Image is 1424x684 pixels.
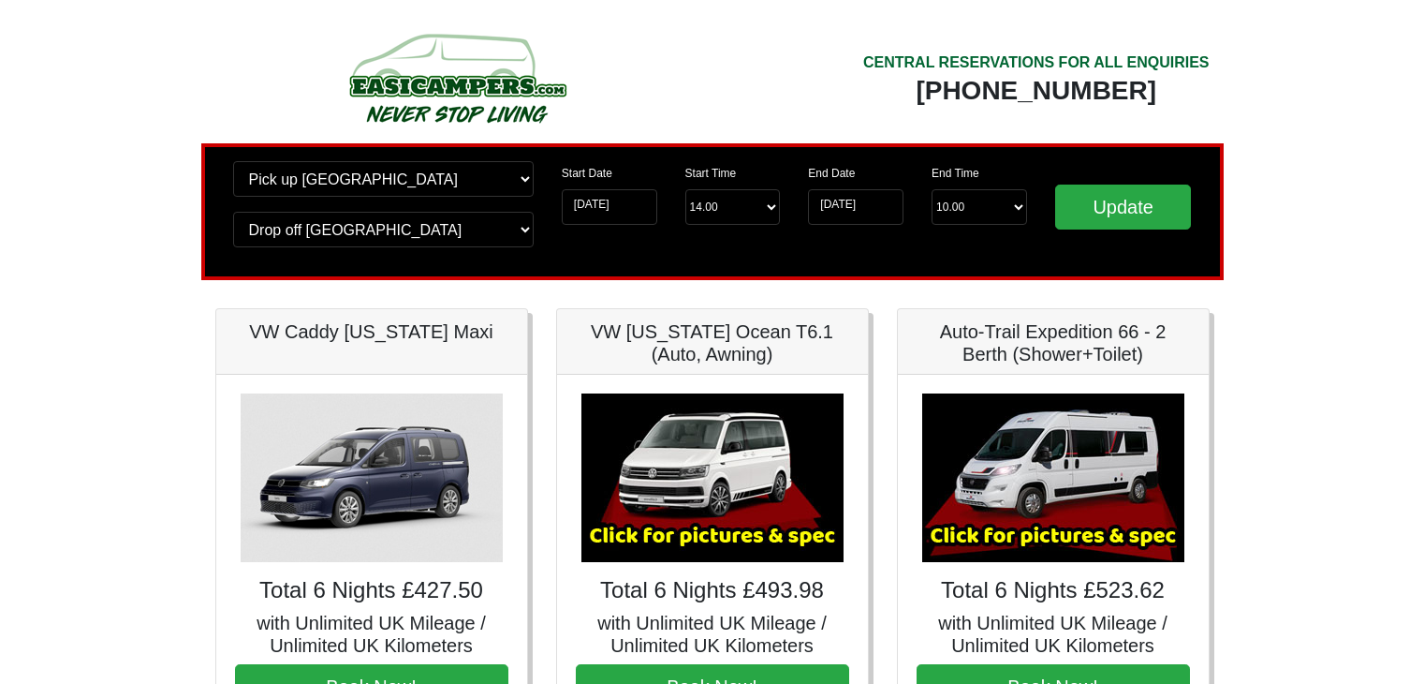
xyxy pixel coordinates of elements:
input: Start Date [562,189,657,225]
h5: with Unlimited UK Mileage / Unlimited UK Kilometers [235,612,508,657]
input: Return Date [808,189,903,225]
h5: with Unlimited UK Mileage / Unlimited UK Kilometers [576,612,849,657]
img: campers-checkout-logo.png [279,26,635,129]
h5: VW Caddy [US_STATE] Maxi [235,320,508,343]
img: VW California Ocean T6.1 (Auto, Awning) [581,394,844,562]
label: End Time [932,165,979,182]
h4: Total 6 Nights £427.50 [235,577,508,604]
h4: Total 6 Nights £493.98 [576,577,849,604]
label: End Date [808,165,855,182]
label: Start Time [685,165,737,182]
div: [PHONE_NUMBER] [863,74,1210,108]
div: CENTRAL RESERVATIONS FOR ALL ENQUIRIES [863,52,1210,74]
img: VW Caddy California Maxi [241,394,503,562]
label: Start Date [562,165,612,182]
h5: VW [US_STATE] Ocean T6.1 (Auto, Awning) [576,320,849,365]
input: Update [1055,185,1192,230]
h5: with Unlimited UK Mileage / Unlimited UK Kilometers [917,612,1190,657]
h4: Total 6 Nights £523.62 [917,577,1190,604]
h5: Auto-Trail Expedition 66 - 2 Berth (Shower+Toilet) [917,320,1190,365]
img: Auto-Trail Expedition 66 - 2 Berth (Shower+Toilet) [922,394,1184,562]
